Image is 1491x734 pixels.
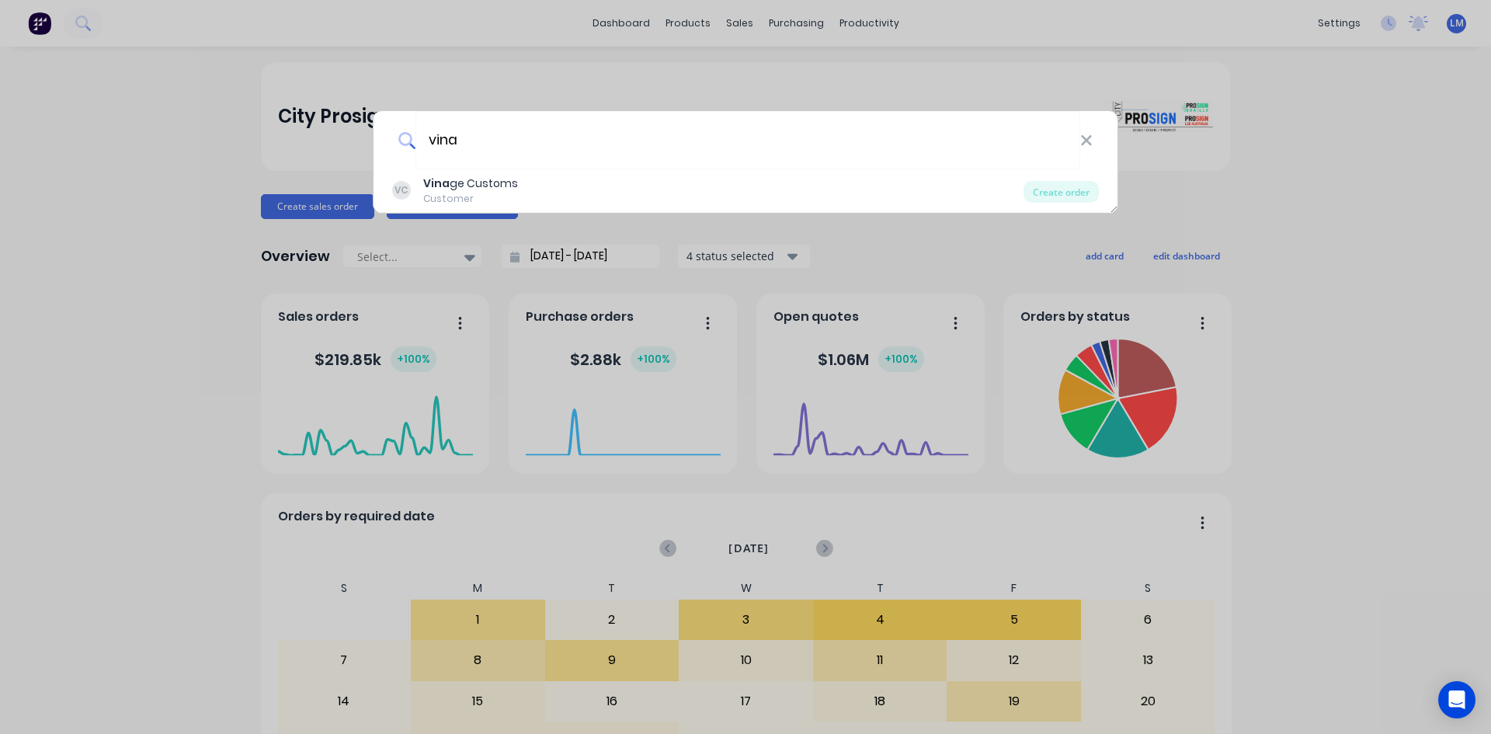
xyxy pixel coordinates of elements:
[1438,681,1475,718] div: Open Intercom Messenger
[1024,181,1099,203] div: Create order
[392,181,411,200] div: VC
[423,192,518,206] div: Customer
[423,176,450,191] b: Vina
[415,111,1080,169] input: Enter a customer name to create a new order...
[423,176,518,192] div: ge Customs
